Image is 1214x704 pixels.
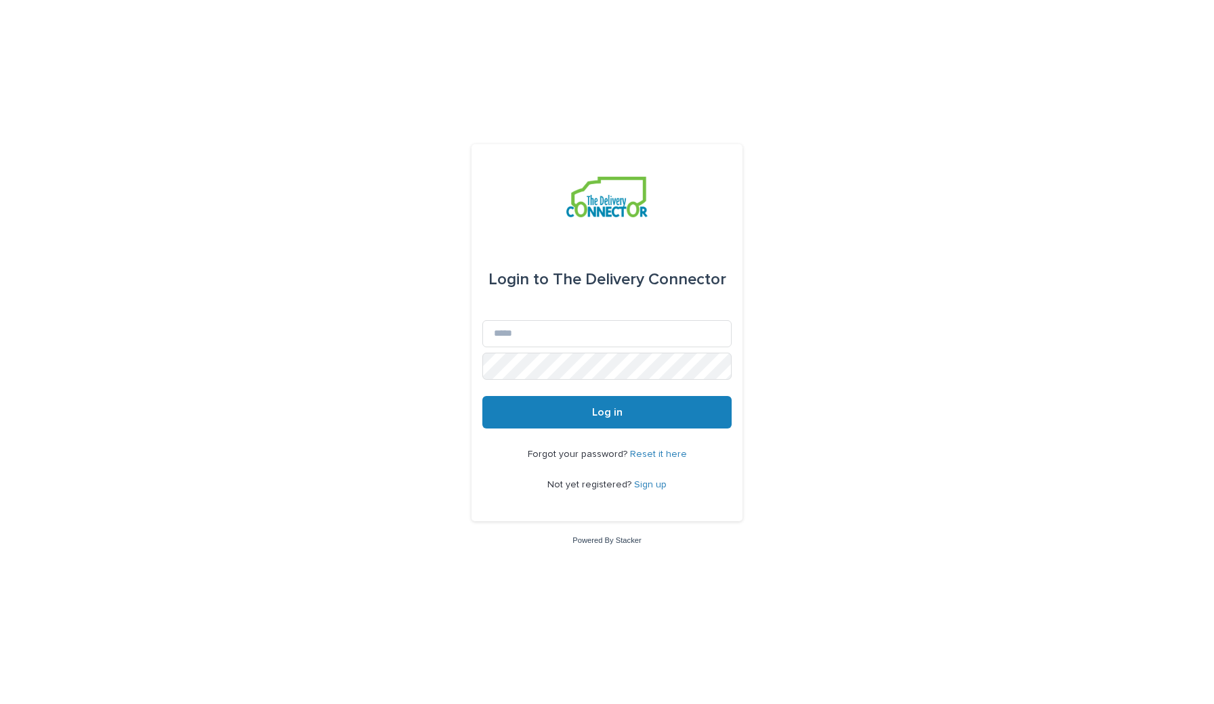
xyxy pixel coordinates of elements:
[634,480,667,489] a: Sign up
[528,449,630,459] span: Forgot your password?
[572,536,641,544] a: Powered By Stacker
[482,396,732,428] button: Log in
[630,449,687,459] a: Reset it here
[488,271,549,288] span: Login to
[592,407,623,418] span: Log in
[547,480,634,489] span: Not yet registered?
[488,261,726,299] div: The Delivery Connector
[566,177,647,217] img: aCWQmA6OSGG0Kwt8cj3c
